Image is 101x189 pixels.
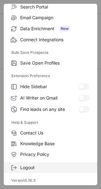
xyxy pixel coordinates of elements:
[4,81,97,92] label: Hide Sidebar
[20,15,90,20] span: Email Campaign
[4,58,97,68] label: Save Open Profiles
[20,26,90,32] span: Data Enrichment
[20,152,90,157] span: Privacy Policy
[4,128,97,138] label: Contact Us
[20,60,90,66] span: Save Open Profiles
[20,130,90,136] span: Contact Us
[20,84,78,89] span: Hide Sidebar
[4,34,97,45] label: Connect Integrations
[20,106,78,112] span: Find leads on any site
[59,26,70,32] span: New
[4,175,97,186] div: Version 5.16.5
[4,92,97,104] label: AI Writer on Gmail
[20,141,90,146] span: Knowledge Base
[4,104,97,115] label: Find leads on any site
[4,2,97,12] label: Search Portal
[11,48,90,58] label: Bulk Save Prospects
[4,149,97,160] label: Privacy Policy
[4,23,97,34] label: Data Enrichment New
[20,95,78,101] span: AI Writer on Gmail
[20,37,90,43] span: Connect Integrations
[4,138,97,149] label: Knowledge Base
[11,71,90,81] label: Extension Preference
[4,162,97,173] label: Logout
[4,12,97,23] label: Email Campaign
[11,117,90,128] label: Help & Support
[20,165,90,170] span: Logout
[20,4,90,10] span: Search Portal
